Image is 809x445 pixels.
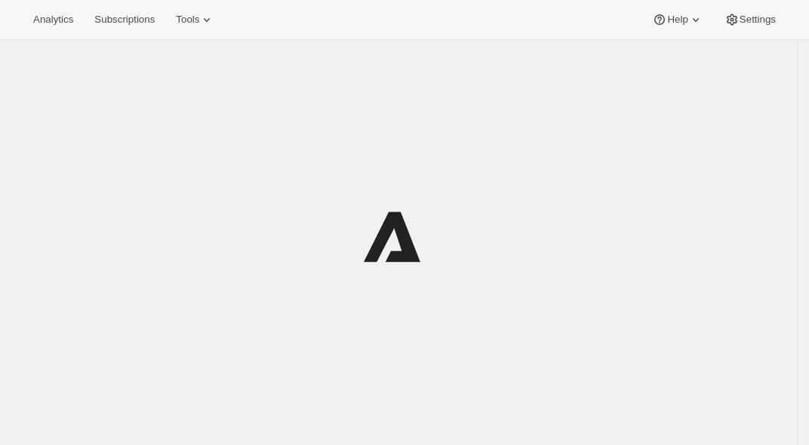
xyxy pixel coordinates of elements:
button: Help [643,9,712,30]
span: Help [667,14,687,26]
span: Subscriptions [94,14,155,26]
span: Tools [176,14,199,26]
span: Analytics [33,14,73,26]
span: Settings [740,14,776,26]
button: Tools [167,9,223,30]
button: Analytics [24,9,82,30]
button: Subscriptions [85,9,164,30]
button: Settings [715,9,785,30]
